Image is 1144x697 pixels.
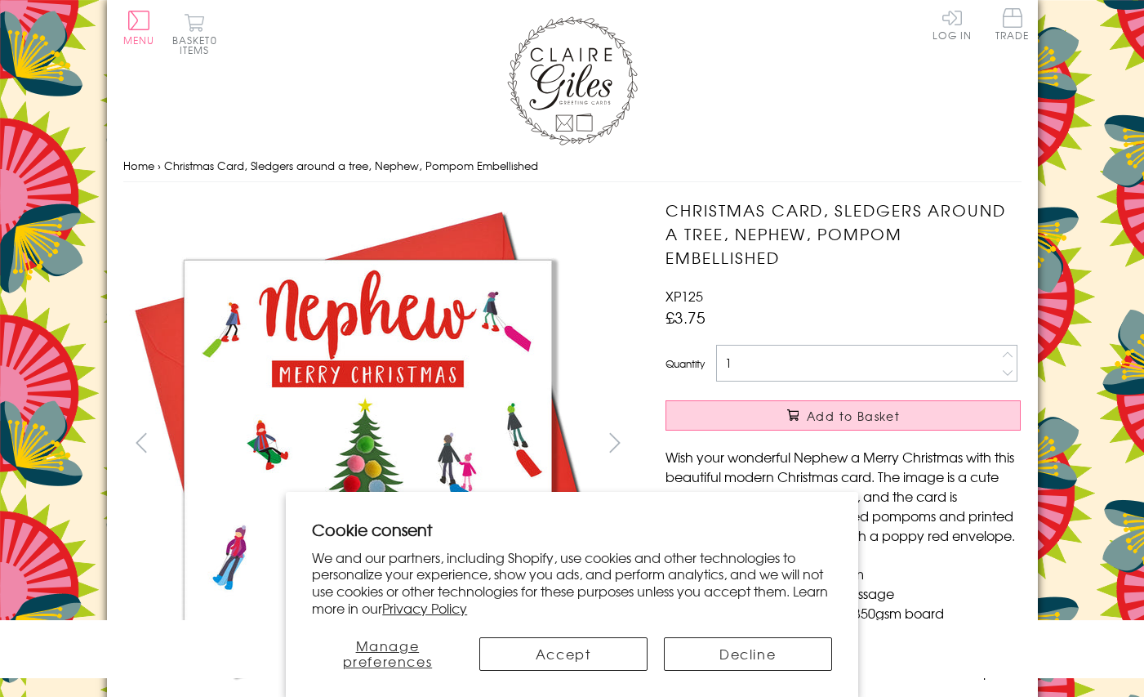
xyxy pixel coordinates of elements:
[665,356,705,371] label: Quantity
[596,424,633,461] button: next
[807,408,900,424] span: Add to Basket
[312,518,832,541] h2: Cookie consent
[665,306,706,328] span: £3.75
[633,199,1123,689] img: Christmas Card, Sledgers around a tree, Nephew, Pompom Embellished
[123,424,160,461] button: prev
[180,33,217,57] span: 0 items
[158,158,161,173] span: ›
[479,637,648,671] button: Accept
[665,286,703,306] span: XP125
[995,8,1030,40] span: Trade
[123,150,1022,183] nav: breadcrumbs
[164,158,538,173] span: Christmas Card, Sledgers around a tree, Nephew, Pompom Embellished
[995,8,1030,43] a: Trade
[312,549,832,617] p: We and our partners, including Shopify, use cookies and other technologies to personalize your ex...
[123,33,155,47] span: Menu
[665,400,1021,431] button: Add to Basket
[664,637,832,671] button: Decline
[665,199,1021,269] h1: Christmas Card, Sledgers around a tree, Nephew, Pompom Embellished
[382,598,467,618] a: Privacy Policy
[933,8,972,40] a: Log In
[123,158,154,173] a: Home
[312,637,462,671] button: Manage preferences
[343,636,433,671] span: Manage preferences
[665,447,1021,545] p: Wish your wonderful Nephew a Merry Christmas with this beautiful modern Christmas card. The image...
[123,11,155,45] button: Menu
[172,13,217,55] button: Basket0 items
[122,199,612,689] img: Christmas Card, Sledgers around a tree, Nephew, Pompom Embellished
[507,16,638,145] img: Claire Giles Greetings Cards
